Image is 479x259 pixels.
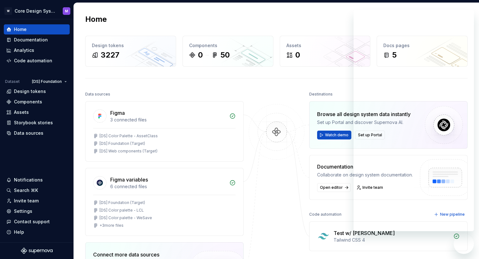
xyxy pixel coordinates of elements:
[317,172,413,178] div: Collaborate on design system documentation.
[14,58,52,64] div: Code automation
[110,176,148,183] div: Figma variables
[99,223,124,228] div: + 3 more files
[85,101,244,162] a: Figma3 connected files[DS] Color Palette - AssetClass[DS] Foundation (Target)[DS] Web components ...
[317,110,411,118] div: Browse all design system data instantly
[85,168,244,236] a: Figma variables6 connected files[DS] Foundation (Target)[DS] Color palette - LCL[DS] Color palett...
[286,42,364,49] div: Assets
[110,183,226,190] div: 6 connected files
[99,141,145,146] div: [DS] Foundation (Target)
[4,24,70,34] a: Home
[317,131,351,139] button: Watch demo
[4,118,70,128] a: Storybook stories
[99,215,152,220] div: [DS] Color palette - WeSave
[14,229,24,235] div: Help
[110,117,226,123] div: 3 connected files
[32,79,62,84] span: [DS] Foundation
[334,229,395,237] div: Test w/ [PERSON_NAME]
[4,7,12,15] div: W
[14,198,39,204] div: Invite team
[4,107,70,117] a: Assets
[85,90,110,99] div: Data sources
[220,50,230,60] div: 50
[4,206,70,216] a: Settings
[14,109,29,115] div: Assets
[325,133,348,138] span: Watch demo
[454,234,474,254] iframe: Przycisk uruchamiania okna komunikatora, konwersacja w toku
[14,37,48,43] div: Documentation
[280,36,371,67] a: Assets0
[85,14,107,24] h2: Home
[4,217,70,227] button: Contact support
[317,163,413,170] div: Documentation
[14,47,34,53] div: Analytics
[4,196,70,206] a: Invite team
[4,227,70,237] button: Help
[14,26,27,33] div: Home
[99,208,144,213] div: [DS] Color palette - LCL
[4,56,70,66] a: Code automation
[4,175,70,185] button: Notifications
[317,119,411,126] div: Set up Portal and discover Supernova AI.
[14,99,42,105] div: Components
[4,128,70,138] a: Data sources
[101,50,119,60] div: 3227
[4,86,70,96] a: Design tokens
[320,185,343,190] span: Open editor
[14,130,43,136] div: Data sources
[93,251,179,258] div: Connect more data sources
[182,36,273,67] a: Components050
[14,219,50,225] div: Contact support
[189,42,267,49] div: Components
[85,36,176,67] a: Design tokens3227
[295,50,300,60] div: 0
[317,183,351,192] a: Open editor
[14,177,43,183] div: Notifications
[4,45,70,55] a: Analytics
[4,97,70,107] a: Components
[65,9,68,14] div: M
[334,237,450,243] div: Tailwind CSS 4
[309,210,342,219] div: Code automation
[4,185,70,195] button: Search ⌘K
[5,79,20,84] div: Dataset
[198,50,203,60] div: 0
[110,109,125,117] div: Figma
[1,4,72,18] button: WCore Design SystemM
[99,133,158,139] div: [DS] Color Palette - AssetClass
[4,35,70,45] a: Documentation
[92,42,169,49] div: Design tokens
[99,200,145,205] div: [DS] Foundation (Target)
[15,8,55,14] div: Core Design System
[21,248,53,254] svg: Supernova Logo
[14,208,32,214] div: Settings
[29,77,70,86] button: [DS] Foundation
[309,90,333,99] div: Destinations
[14,187,38,194] div: Search ⌘K
[14,120,53,126] div: Storybook stories
[354,10,474,231] iframe: Okno komunikatora
[14,88,46,95] div: Design tokens
[99,149,157,154] div: [DS] Web components (Target)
